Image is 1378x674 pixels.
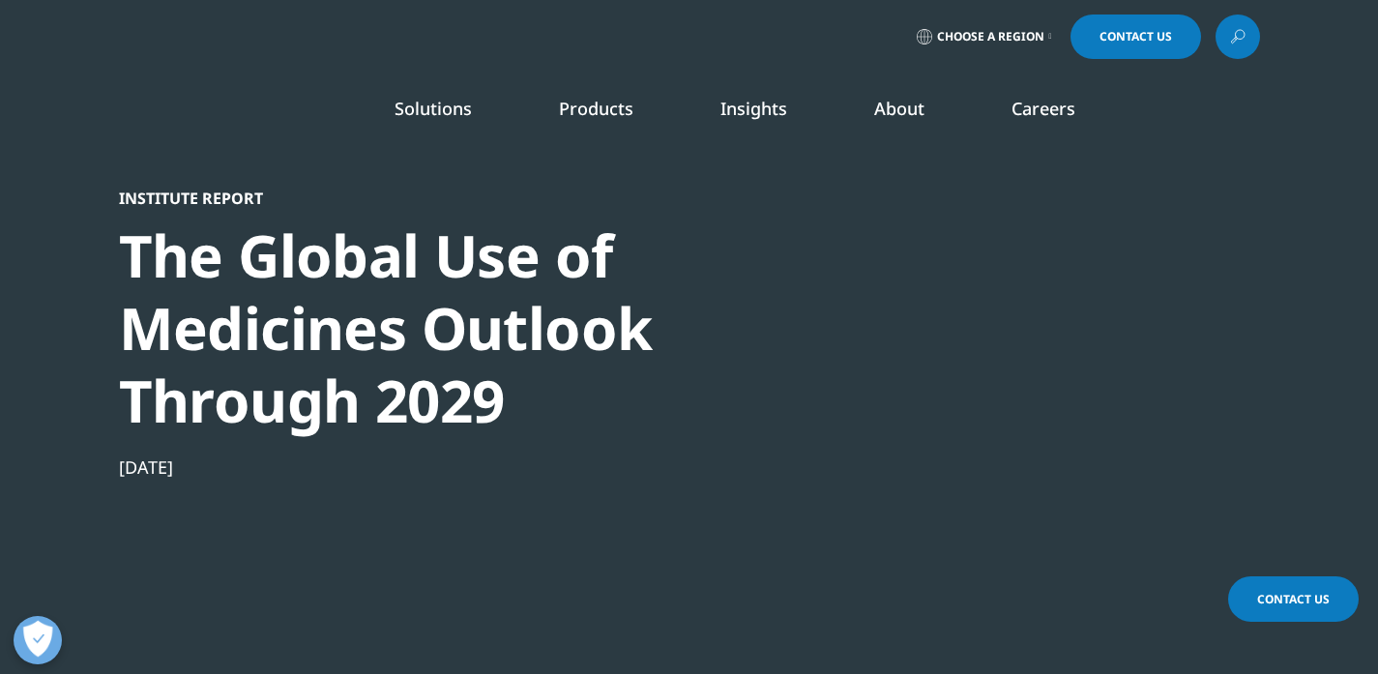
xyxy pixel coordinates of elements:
a: Contact Us [1228,576,1359,622]
a: Insights [720,97,787,120]
div: [DATE] [119,455,782,479]
a: About [874,97,924,120]
div: Institute Report [119,189,782,208]
a: Careers [1012,97,1075,120]
a: Solutions [395,97,472,120]
div: The Global Use of Medicines Outlook Through 2029 [119,220,782,437]
span: Contact Us [1257,591,1330,607]
span: Choose a Region [937,29,1044,44]
a: Products [559,97,633,120]
button: Abrir preferencias [14,616,62,664]
span: Contact Us [1099,31,1172,43]
a: Contact Us [1070,15,1201,59]
nav: Primary [281,68,1260,159]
